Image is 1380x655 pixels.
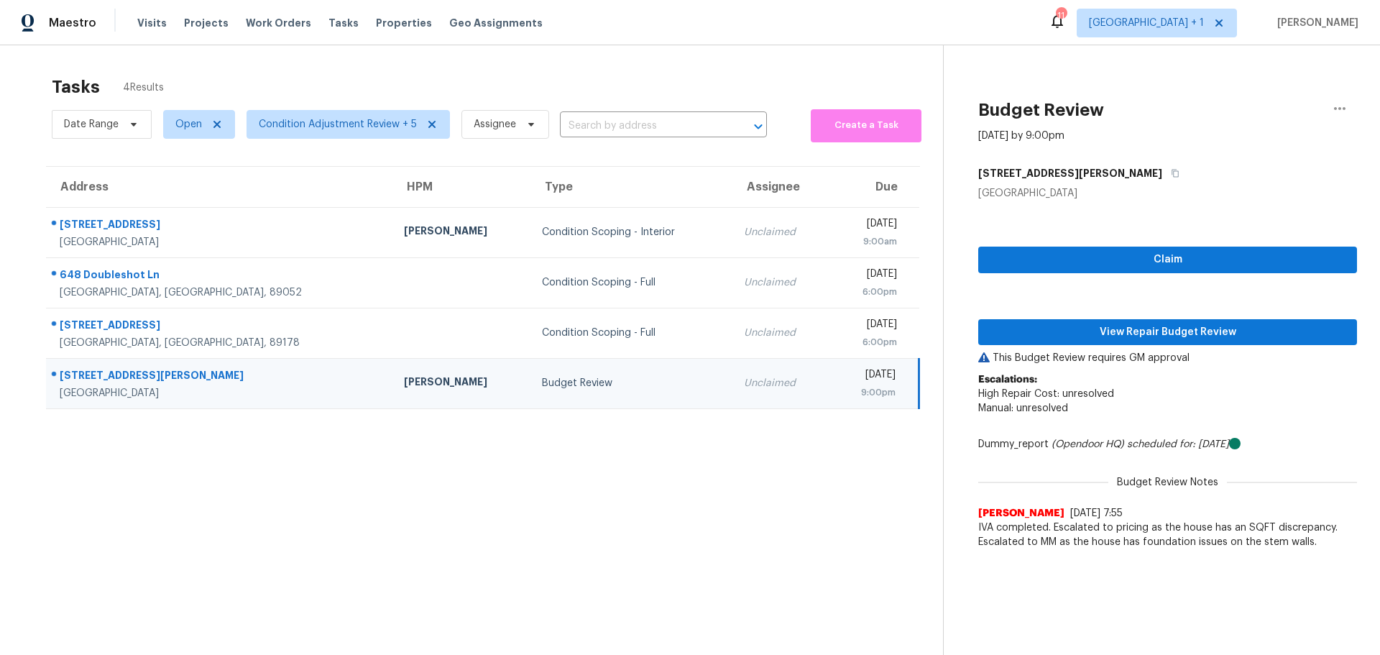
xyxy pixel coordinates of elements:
[990,324,1345,342] span: View Repair Budget Review
[60,336,381,350] div: [GEOGRAPHIC_DATA], [GEOGRAPHIC_DATA], 89178
[840,267,896,285] div: [DATE]
[137,16,167,30] span: Visits
[404,224,519,242] div: [PERSON_NAME]
[1162,160,1182,186] button: Copy Address
[64,117,119,132] span: Date Range
[978,319,1357,346] button: View Repair Budget Review
[328,18,359,28] span: Tasks
[49,16,96,30] span: Maestro
[840,335,896,349] div: 6:00pm
[840,385,896,400] div: 9:00pm
[978,186,1357,201] div: [GEOGRAPHIC_DATA]
[1070,508,1123,518] span: [DATE] 7:55
[840,317,896,335] div: [DATE]
[1271,16,1358,30] span: [PERSON_NAME]
[542,326,721,340] div: Condition Scoping - Full
[123,81,164,95] span: 4 Results
[542,376,721,390] div: Budget Review
[978,129,1064,143] div: [DATE] by 9:00pm
[744,376,818,390] div: Unclaimed
[744,275,818,290] div: Unclaimed
[990,251,1345,269] span: Claim
[840,285,896,299] div: 6:00pm
[978,247,1357,273] button: Claim
[404,375,519,393] div: [PERSON_NAME]
[840,216,896,234] div: [DATE]
[175,117,202,132] span: Open
[542,275,721,290] div: Condition Scoping - Full
[60,368,381,386] div: [STREET_ADDRESS][PERSON_NAME]
[978,375,1037,385] b: Escalations:
[60,267,381,285] div: 648 Doubleshot Ln
[978,437,1357,452] div: Dummy_report
[1052,439,1124,449] i: (Opendoor HQ)
[1108,475,1227,490] span: Budget Review Notes
[978,103,1104,117] h2: Budget Review
[246,16,311,30] span: Work Orders
[1056,9,1066,23] div: 11
[449,16,543,30] span: Geo Assignments
[811,109,921,142] button: Create a Task
[46,167,392,207] th: Address
[744,225,818,239] div: Unclaimed
[978,351,1357,365] p: This Budget Review requires GM approval
[60,217,381,235] div: [STREET_ADDRESS]
[829,167,919,207] th: Due
[978,521,1357,549] span: IVA completed. Escalated to pricing as the house has an SQFT discrepancy. Escalated to MM as the ...
[52,80,100,94] h2: Tasks
[474,117,516,132] span: Assignee
[840,234,896,249] div: 9:00am
[840,367,896,385] div: [DATE]
[1127,439,1229,449] i: scheduled for: [DATE]
[376,16,432,30] span: Properties
[978,389,1114,399] span: High Repair Cost: unresolved
[60,386,381,400] div: [GEOGRAPHIC_DATA]
[530,167,732,207] th: Type
[60,318,381,336] div: [STREET_ADDRESS]
[818,117,914,134] span: Create a Task
[744,326,818,340] div: Unclaimed
[560,115,727,137] input: Search by address
[184,16,229,30] span: Projects
[978,403,1068,413] span: Manual: unresolved
[60,285,381,300] div: [GEOGRAPHIC_DATA], [GEOGRAPHIC_DATA], 89052
[542,225,721,239] div: Condition Scoping - Interior
[978,166,1162,180] h5: [STREET_ADDRESS][PERSON_NAME]
[259,117,417,132] span: Condition Adjustment Review + 5
[1089,16,1204,30] span: [GEOGRAPHIC_DATA] + 1
[732,167,829,207] th: Assignee
[60,235,381,249] div: [GEOGRAPHIC_DATA]
[748,116,768,137] button: Open
[392,167,530,207] th: HPM
[978,506,1064,521] span: [PERSON_NAME]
